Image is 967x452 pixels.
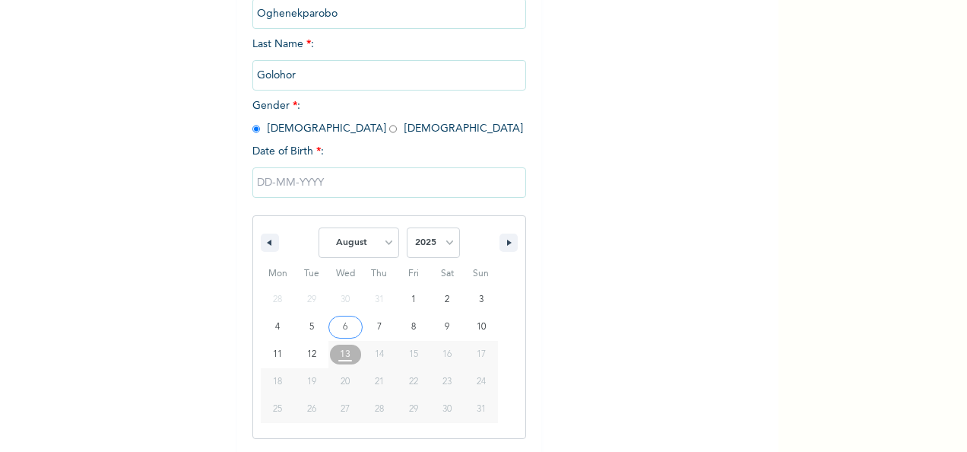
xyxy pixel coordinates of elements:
[307,396,316,423] span: 26
[295,262,329,286] span: Tue
[328,368,363,396] button: 20
[464,314,498,341] button: 10
[340,341,350,368] span: 13
[479,286,483,314] span: 3
[464,262,498,286] span: Sun
[430,262,464,286] span: Sat
[477,396,486,423] span: 31
[396,314,430,341] button: 8
[307,368,316,396] span: 19
[477,341,486,368] span: 17
[396,396,430,423] button: 29
[375,368,384,396] span: 21
[396,286,430,314] button: 1
[328,314,363,341] button: 6
[295,314,329,341] button: 5
[341,396,350,423] span: 27
[295,396,329,423] button: 26
[307,341,316,368] span: 12
[295,341,329,368] button: 12
[445,314,449,341] span: 9
[442,396,452,423] span: 30
[328,396,363,423] button: 27
[261,262,295,286] span: Mon
[252,144,324,160] span: Date of Birth :
[328,341,363,368] button: 13
[261,368,295,396] button: 18
[464,368,498,396] button: 24
[442,341,452,368] span: 16
[430,368,464,396] button: 23
[252,39,526,81] span: Last Name :
[375,341,384,368] span: 14
[273,341,282,368] span: 11
[430,341,464,368] button: 16
[464,341,498,368] button: 17
[343,314,347,341] span: 6
[273,396,282,423] span: 25
[396,341,430,368] button: 15
[409,396,418,423] span: 29
[396,262,430,286] span: Fri
[363,368,397,396] button: 21
[411,286,416,314] span: 1
[252,60,526,91] input: Enter your last name
[275,314,280,341] span: 4
[430,314,464,341] button: 9
[464,396,498,423] button: 31
[445,286,449,314] span: 2
[477,314,486,341] span: 10
[309,314,314,341] span: 5
[363,262,397,286] span: Thu
[464,286,498,314] button: 3
[409,368,418,396] span: 22
[377,314,382,341] span: 7
[261,396,295,423] button: 25
[363,314,397,341] button: 7
[442,368,452,396] span: 23
[363,396,397,423] button: 28
[363,341,397,368] button: 14
[295,368,329,396] button: 19
[273,368,282,396] span: 18
[411,314,416,341] span: 8
[409,341,418,368] span: 15
[430,396,464,423] button: 30
[430,286,464,314] button: 2
[261,341,295,368] button: 11
[252,167,526,198] input: DD-MM-YYYY
[396,368,430,396] button: 22
[252,100,523,134] span: Gender : [DEMOGRAPHIC_DATA] [DEMOGRAPHIC_DATA]
[477,368,486,396] span: 24
[341,368,350,396] span: 20
[328,262,363,286] span: Wed
[261,314,295,341] button: 4
[375,396,384,423] span: 28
